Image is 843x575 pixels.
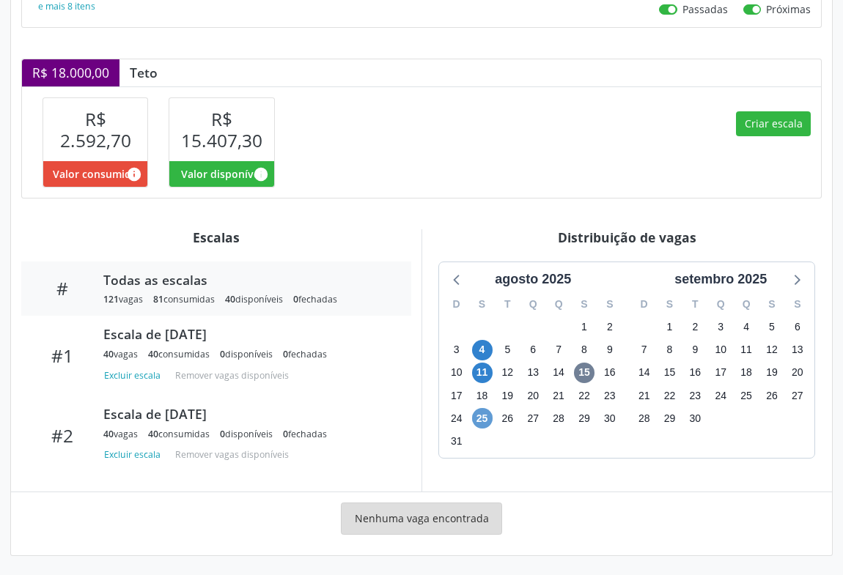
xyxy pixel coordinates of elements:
[762,316,782,337] span: sexta-feira, 5 de setembro de 2025
[685,385,705,406] span: terça-feira, 23 de setembro de 2025
[283,348,288,360] span: 0
[119,64,168,81] div: Teto
[546,293,572,316] div: Q
[446,385,467,406] span: domingo, 17 de agosto de 2025
[784,293,810,316] div: S
[283,428,327,440] div: fechadas
[103,326,391,342] div: Escala de [DATE]
[148,428,210,440] div: consumidas
[148,348,158,360] span: 40
[736,316,757,337] span: quinta-feira, 4 de setembro de 2025
[497,363,518,383] span: terça-feira, 12 de agosto de 2025
[634,408,655,429] span: domingo, 28 de setembro de 2025
[631,293,657,316] div: D
[220,348,273,360] div: disponíveis
[548,408,569,429] span: quinta-feira, 28 de agosto de 2025
[103,348,138,360] div: vagas
[574,408,594,429] span: sexta-feira, 29 de agosto de 2025
[153,293,163,305] span: 81
[220,348,225,360] span: 0
[126,166,142,182] i: Valor consumido por agendamentos feitos para este serviço
[432,229,822,245] div: Distribuição de vagas
[600,363,620,383] span: sábado, 16 de agosto de 2025
[634,363,655,383] span: domingo, 14 de setembro de 2025
[759,293,785,316] div: S
[489,270,577,289] div: agosto 2025
[32,425,93,446] div: #2
[660,408,680,429] span: segunda-feira, 29 de setembro de 2025
[103,348,114,360] span: 40
[685,408,705,429] span: terça-feira, 30 de setembro de 2025
[103,406,391,422] div: Escala de [DATE]
[682,1,728,17] label: Passadas
[574,340,594,360] span: sexta-feira, 8 de agosto de 2025
[446,408,467,429] span: domingo, 24 de agosto de 2025
[762,385,782,406] span: sexta-feira, 26 de setembro de 2025
[443,293,469,316] div: D
[293,293,298,305] span: 0
[103,293,119,305] span: 121
[710,363,731,383] span: quarta-feira, 17 de setembro de 2025
[710,340,731,360] span: quarta-feira, 10 de setembro de 2025
[283,348,327,360] div: fechadas
[220,428,225,440] span: 0
[341,502,502,535] div: Nenhuma vaga encontrada
[523,385,543,406] span: quarta-feira, 20 de agosto de 2025
[497,408,518,429] span: terça-feira, 26 de agosto de 2025
[497,340,518,360] span: terça-feira, 5 de agosto de 2025
[103,428,138,440] div: vagas
[103,293,143,305] div: vagas
[710,385,731,406] span: quarta-feira, 24 de setembro de 2025
[600,316,620,337] span: sábado, 2 de agosto de 2025
[548,340,569,360] span: quinta-feira, 7 de agosto de 2025
[446,363,467,383] span: domingo, 10 de agosto de 2025
[60,107,131,152] span: R$ 2.592,70
[472,385,493,406] span: segunda-feira, 18 de agosto de 2025
[21,229,411,245] div: Escalas
[520,293,546,316] div: Q
[766,1,811,17] label: Próximas
[446,431,467,451] span: domingo, 31 de agosto de 2025
[148,428,158,440] span: 40
[660,316,680,337] span: segunda-feira, 1 de setembro de 2025
[472,363,493,383] span: segunda-feira, 11 de agosto de 2025
[574,363,594,383] span: sexta-feira, 15 de agosto de 2025
[22,59,119,86] div: R$ 18.000,00
[734,293,759,316] div: Q
[736,363,757,383] span: quinta-feira, 18 de setembro de 2025
[472,408,493,429] span: segunda-feira, 25 de agosto de 2025
[736,111,811,136] button: Criar escala
[787,363,808,383] span: sábado, 20 de setembro de 2025
[685,363,705,383] span: terça-feira, 16 de setembro de 2025
[669,270,773,289] div: setembro 2025
[660,340,680,360] span: segunda-feira, 8 de setembro de 2025
[685,316,705,337] span: terça-feira, 2 de setembro de 2025
[787,340,808,360] span: sábado, 13 de setembro de 2025
[634,340,655,360] span: domingo, 7 de setembro de 2025
[600,408,620,429] span: sábado, 30 de agosto de 2025
[497,385,518,406] span: terça-feira, 19 de agosto de 2025
[762,340,782,360] span: sexta-feira, 12 de setembro de 2025
[682,293,708,316] div: T
[600,340,620,360] span: sábado, 9 de agosto de 2025
[548,385,569,406] span: quinta-feira, 21 de agosto de 2025
[181,166,262,182] span: Valor disponível
[472,340,493,360] span: segunda-feira, 4 de agosto de 2025
[548,363,569,383] span: quinta-feira, 14 de agosto de 2025
[736,340,757,360] span: quinta-feira, 11 de setembro de 2025
[181,107,262,152] span: R$ 15.407,30
[572,293,597,316] div: S
[225,293,235,305] span: 40
[787,385,808,406] span: sábado, 27 de setembro de 2025
[736,385,757,406] span: quinta-feira, 25 de setembro de 2025
[103,428,114,440] span: 40
[523,408,543,429] span: quarta-feira, 27 de agosto de 2025
[225,293,283,305] div: disponíveis
[495,293,520,316] div: T
[787,316,808,337] span: sábado, 6 de setembro de 2025
[148,348,210,360] div: consumidas
[103,445,166,465] button: Excluir escala
[574,385,594,406] span: sexta-feira, 22 de agosto de 2025
[253,166,269,182] i: Valor disponível para agendamentos feitos para este serviço
[574,316,594,337] span: sexta-feira, 1 de agosto de 2025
